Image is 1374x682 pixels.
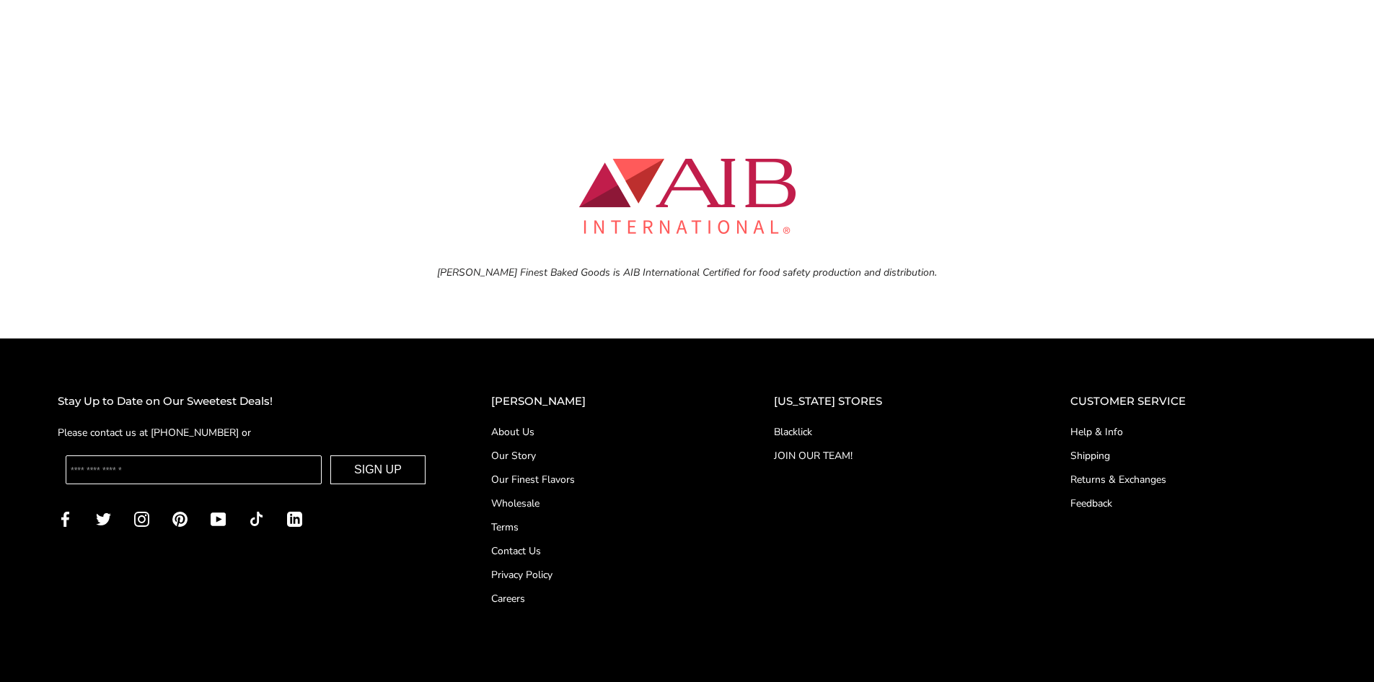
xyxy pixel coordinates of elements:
[1070,496,1316,511] a: Feedback
[1070,424,1316,440] a: Help & Info
[1070,472,1316,487] a: Returns & Exchanges
[491,496,716,511] a: Wholesale
[249,510,264,526] a: TikTok
[1070,448,1316,463] a: Shipping
[491,543,716,559] a: Contact Us
[491,520,716,535] a: Terms
[491,567,716,582] a: Privacy Policy
[58,393,433,411] h2: Stay Up to Date on Our Sweetest Deals!
[172,510,188,526] a: Pinterest
[491,393,716,411] h2: [PERSON_NAME]
[491,472,716,487] a: Our Finest Flavors
[491,591,716,606] a: Careers
[66,455,322,484] input: Enter your email
[774,424,1013,440] a: Blacklick
[491,424,716,440] a: About Us
[287,510,302,526] a: LinkedIn
[211,510,226,526] a: YouTube
[437,266,937,279] i: [PERSON_NAME] Finest Baked Goods is AIB International Certified for food safety production and di...
[58,510,73,526] a: Facebook
[58,424,433,441] div: Please contact us at [PHONE_NUMBER] or
[134,510,149,526] a: Instagram
[579,159,796,234] img: aib-logo.webp
[774,393,1013,411] h2: [US_STATE] STORES
[491,448,716,463] a: Our Story
[1070,393,1316,411] h2: CUSTOMER SERVICE
[96,510,111,526] a: Twitter
[774,448,1013,463] a: JOIN OUR TEAM!
[330,455,426,484] button: SIGN UP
